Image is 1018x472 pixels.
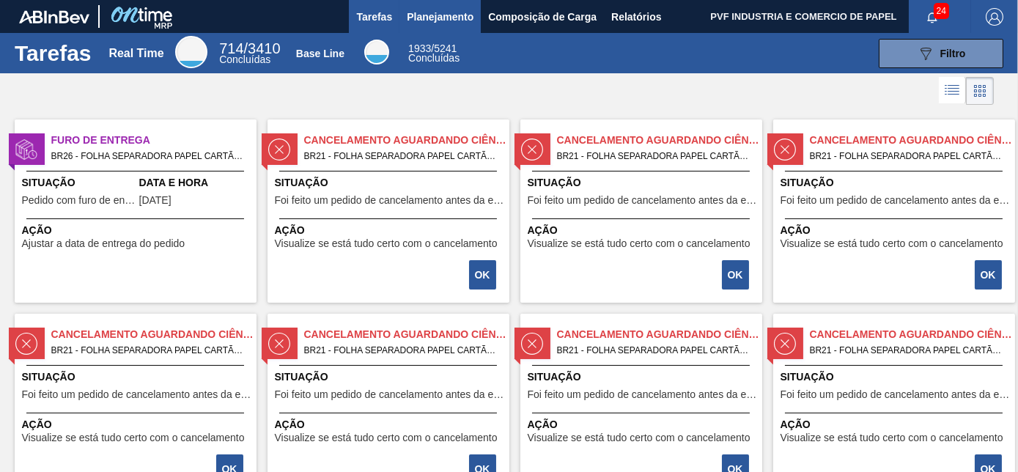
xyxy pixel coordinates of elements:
[139,175,253,191] span: Data e Hora
[22,223,253,238] span: Ação
[781,369,1011,385] span: Situação
[986,8,1003,26] img: Logout
[488,8,597,26] span: Composição de Carga
[268,139,290,161] img: status
[408,43,457,54] span: / 5241
[275,195,506,206] span: Foi feito um pedido de cancelamento antes da etapa de aguardando faturamento
[275,223,506,238] span: Ação
[909,7,956,27] button: Notificações
[275,432,498,443] span: Visualize se está tudo certo com o cancelamento
[219,40,243,56] span: 714
[408,43,431,54] span: 1933
[528,417,759,432] span: Ação
[528,223,759,238] span: Ação
[611,8,661,26] span: Relatórios
[51,342,245,358] span: BR21 - FOLHA SEPARADORA PAPEL CARTÃO Pedido - 1873710
[774,139,796,161] img: status
[22,432,245,443] span: Visualize se está tudo certo com o cancelamento
[51,327,257,342] span: Cancelamento aguardando ciência
[139,195,171,206] span: 26/08/2025,
[557,133,762,148] span: Cancelamento aguardando ciência
[296,48,344,59] div: Base Line
[521,333,543,355] img: status
[304,148,498,164] span: BR21 - FOLHA SEPARADORA PAPEL CARTÃO Pedido - 1873698
[528,195,759,206] span: Foi feito um pedido de cancelamento antes da etapa de aguardando faturamento
[22,389,253,400] span: Foi feito um pedido de cancelamento antes da etapa de aguardando faturamento
[781,195,1011,206] span: Foi feito um pedido de cancelamento antes da etapa de aguardando faturamento
[774,333,796,355] img: status
[528,389,759,400] span: Foi feito um pedido de cancelamento antes da etapa de aguardando faturamento
[304,342,498,358] span: BR21 - FOLHA SEPARADORA PAPEL CARTÃO Pedido - 1873712
[108,47,163,60] div: Real Time
[22,238,185,249] span: Ajustar a data de entrega do pedido
[781,223,1011,238] span: Ação
[219,43,280,64] div: Real Time
[304,327,509,342] span: Cancelamento aguardando ciência
[15,45,92,62] h1: Tarefas
[407,8,473,26] span: Planejamento
[19,10,89,23] img: TNhmsLtSVTkK8tSr43FrP2fwEKptu5GPRR3wAAAABJRU5ErkJggg==
[781,417,1011,432] span: Ação
[879,39,1003,68] button: Filtro
[304,133,509,148] span: Cancelamento aguardando ciência
[528,432,750,443] span: Visualize se está tudo certo com o cancelamento
[469,260,496,290] button: OK
[976,259,1003,291] div: Completar tarefa: 29881375
[810,327,1015,342] span: Cancelamento aguardando ciência
[275,175,506,191] span: Situação
[722,260,749,290] button: OK
[781,432,1003,443] span: Visualize se está tudo certo com o cancelamento
[471,259,498,291] div: Completar tarefa: 29881373
[275,417,506,432] span: Ação
[22,175,136,191] span: Situação
[219,54,270,65] span: Concluídas
[521,139,543,161] img: status
[975,260,1002,290] button: OK
[940,48,966,59] span: Filtro
[528,238,750,249] span: Visualize se está tudo certo com o cancelamento
[219,40,280,56] span: / 3410
[356,8,392,26] span: Tarefas
[723,259,750,291] div: Completar tarefa: 29881374
[528,175,759,191] span: Situação
[22,195,136,206] span: Pedido com furo de entrega
[275,369,506,385] span: Situação
[939,77,966,105] div: Visão em Lista
[528,369,759,385] span: Situação
[15,139,37,161] img: status
[408,52,460,64] span: Concluídas
[364,40,389,64] div: Base Line
[810,148,1003,164] span: BR21 - FOLHA SEPARADORA PAPEL CARTÃO Pedido - 1873707
[51,133,257,148] span: Furo de Entrega
[268,333,290,355] img: status
[275,389,506,400] span: Foi feito um pedido de cancelamento antes da etapa de aguardando faturamento
[408,44,460,63] div: Base Line
[51,148,245,164] span: BR26 - FOLHA SEPARADORA PAPEL CARTÃO Pedido - 1994318
[810,342,1003,358] span: BR21 - FOLHA SEPARADORA PAPEL CARTÃO Pedido - 1873715
[22,417,253,432] span: Ação
[22,369,253,385] span: Situação
[934,3,949,19] span: 24
[15,333,37,355] img: status
[781,238,1003,249] span: Visualize se está tudo certo com o cancelamento
[781,175,1011,191] span: Situação
[175,36,207,68] div: Real Time
[781,389,1011,400] span: Foi feito um pedido de cancelamento antes da etapa de aguardando faturamento
[810,133,1015,148] span: Cancelamento aguardando ciência
[557,342,750,358] span: BR21 - FOLHA SEPARADORA PAPEL CARTÃO Pedido - 1873714
[966,77,994,105] div: Visão em Cards
[557,148,750,164] span: BR21 - FOLHA SEPARADORA PAPEL CARTÃO Pedido - 1873701
[275,238,498,249] span: Visualize se está tudo certo com o cancelamento
[557,327,762,342] span: Cancelamento aguardando ciência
